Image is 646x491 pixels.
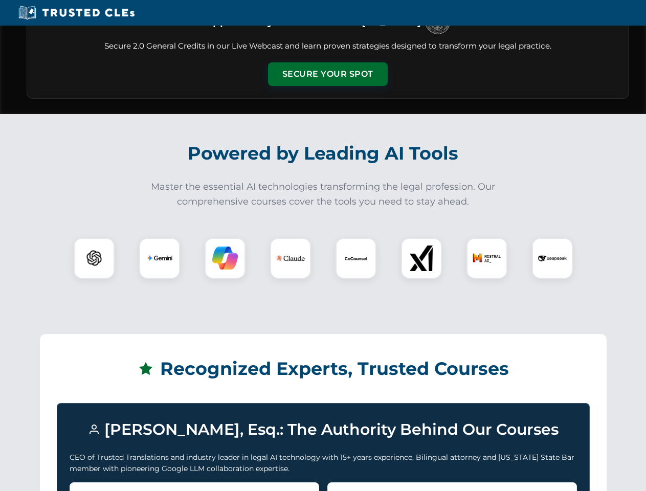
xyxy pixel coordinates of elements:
[409,245,434,271] img: xAI Logo
[466,238,507,279] div: Mistral AI
[147,245,172,271] img: Gemini Logo
[74,238,115,279] div: ChatGPT
[57,351,590,387] h2: Recognized Experts, Trusted Courses
[268,62,388,86] button: Secure Your Spot
[532,238,573,279] div: DeepSeek
[79,243,109,273] img: ChatGPT Logo
[212,245,238,271] img: Copilot Logo
[15,5,138,20] img: Trusted CLEs
[401,238,442,279] div: xAI
[70,452,577,475] p: CEO of Trusted Translations and industry leader in legal AI technology with 15+ years experience....
[343,245,369,271] img: CoCounsel Logo
[473,244,501,273] img: Mistral AI Logo
[39,40,616,52] p: Secure 2.0 General Credits in our Live Webcast and learn proven strategies designed to transform ...
[205,238,246,279] div: Copilot
[139,238,180,279] div: Gemini
[336,238,376,279] div: CoCounsel
[144,180,502,209] p: Master the essential AI technologies transforming the legal profession. Our comprehensive courses...
[40,136,607,171] h2: Powered by Leading AI Tools
[538,244,567,273] img: DeepSeek Logo
[270,238,311,279] div: Claude
[276,244,305,273] img: Claude Logo
[70,416,577,443] h3: [PERSON_NAME], Esq.: The Authority Behind Our Courses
